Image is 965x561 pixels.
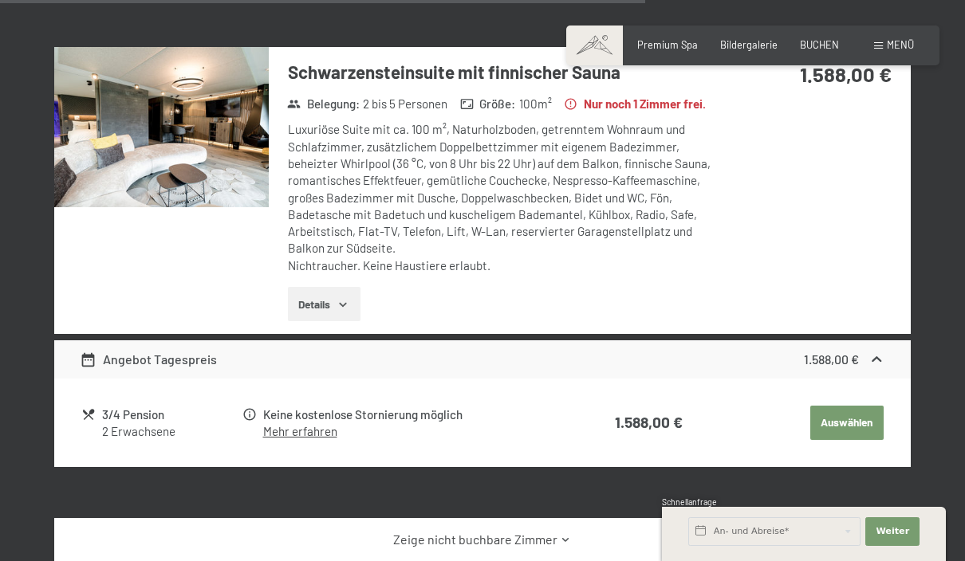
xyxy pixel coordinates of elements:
[804,351,859,367] strong: 1.588,00 €
[876,525,909,538] span: Weiter
[662,497,717,507] span: Schnellanfrage
[54,47,269,207] img: mss_renderimg.php
[288,121,719,274] div: Luxuriöse Suite mit ca. 100 m², Naturholzboden, getrenntem Wohnraum und Schlafzimmer, zusätzliche...
[637,38,698,51] a: Premium Spa
[810,406,884,441] button: Auswählen
[80,350,217,369] div: Angebot Tagespreis
[460,96,516,112] strong: Größe :
[800,61,892,86] strong: 1.588,00 €
[519,96,552,112] span: 100 m²
[615,413,683,431] strong: 1.588,00 €
[54,340,911,379] div: Angebot Tagespreis1.588,00 €
[865,517,920,546] button: Weiter
[288,287,360,322] button: Details
[287,96,360,112] strong: Belegung :
[80,531,885,548] a: Zeige nicht buchbare Zimmer
[102,423,242,440] div: 2 Erwachsene
[102,406,242,424] div: 3/4 Pension
[720,38,778,51] a: Bildergalerie
[263,424,337,438] a: Mehr erfahren
[363,96,447,112] span: 2 bis 5 Personen
[288,60,719,84] h3: Schwarzensteinsuite mit finnischer Sauna
[263,406,561,424] div: Keine kostenlose Stornierung möglich
[564,96,706,112] strong: Nur noch 1 Zimmer frei.
[887,38,914,51] span: Menü
[800,38,839,51] a: BUCHEN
